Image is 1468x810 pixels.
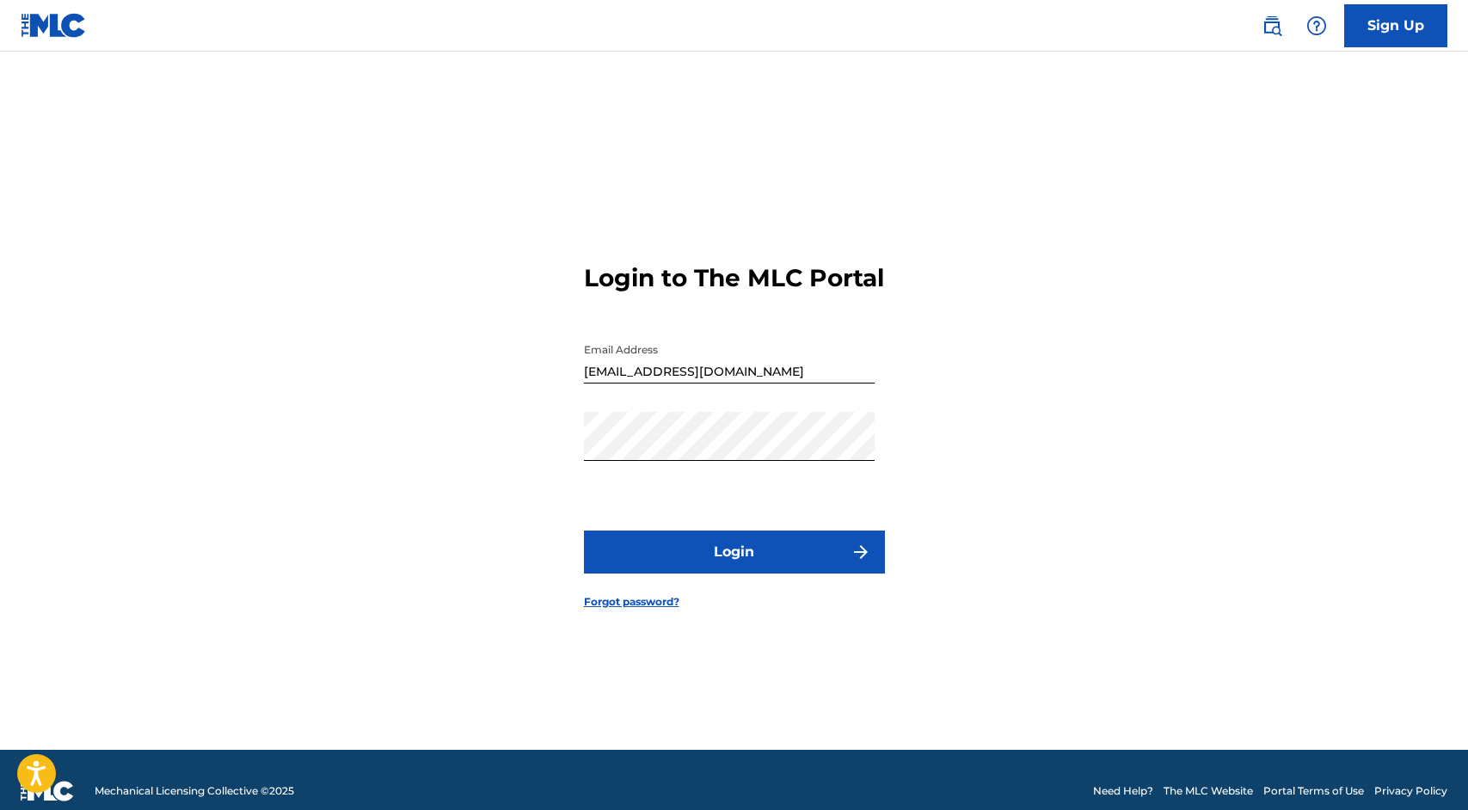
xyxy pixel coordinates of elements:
img: help [1306,15,1327,36]
a: Public Search [1255,9,1289,43]
a: Portal Terms of Use [1263,783,1364,799]
img: search [1262,15,1282,36]
div: Help [1299,9,1334,43]
a: Sign Up [1344,4,1447,47]
h3: Login to The MLC Portal [584,263,884,293]
a: The MLC Website [1164,783,1253,799]
img: MLC Logo [21,13,87,38]
span: Mechanical Licensing Collective © 2025 [95,783,294,799]
a: Privacy Policy [1374,783,1447,799]
a: Need Help? [1093,783,1153,799]
img: logo [21,781,74,801]
a: Forgot password? [584,594,679,610]
img: f7272a7cc735f4ea7f67.svg [851,542,871,562]
button: Login [584,531,885,574]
